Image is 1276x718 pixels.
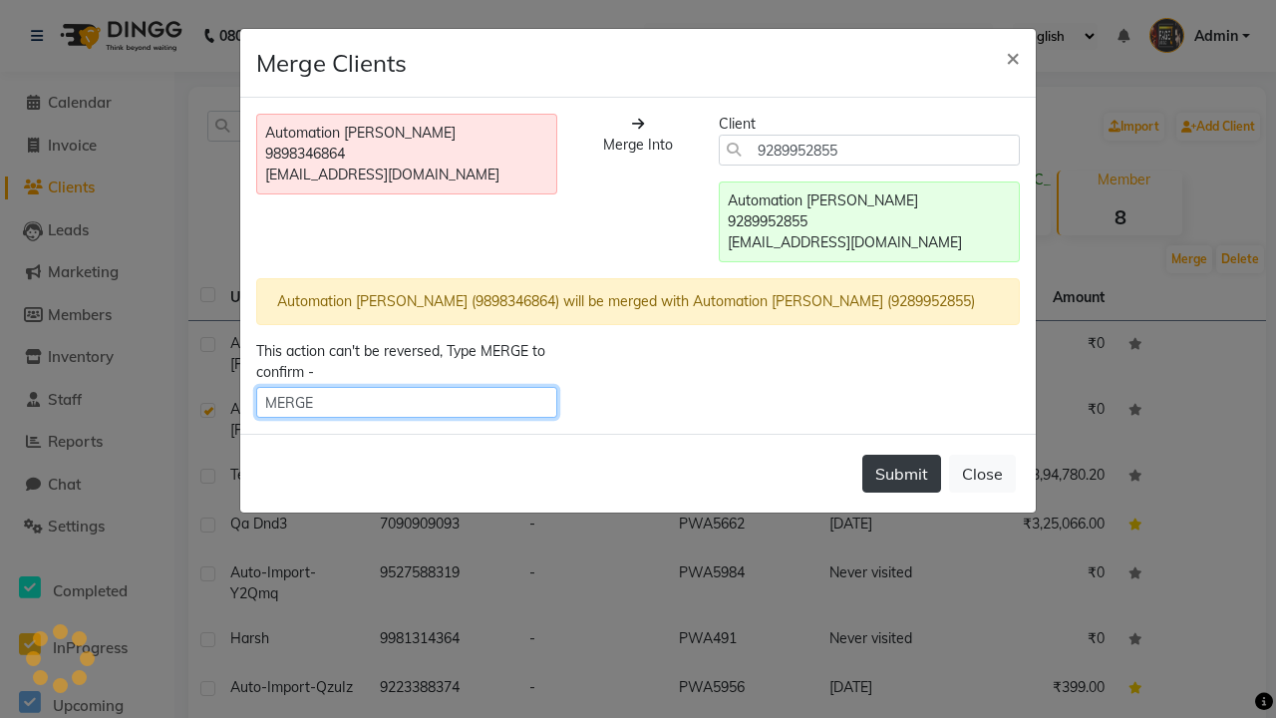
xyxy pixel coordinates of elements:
[949,455,1016,493] button: Close
[719,135,1020,166] input: Search by Name/Mobile/Email/Code
[256,278,1020,325] div: Automation [PERSON_NAME] (9898346864) will be merged with Automation [PERSON_NAME] (9289952855)
[603,135,673,156] div: Merge Into
[862,455,941,493] button: Submit
[990,29,1036,85] button: Close
[1006,42,1020,72] span: ×
[728,232,1011,253] div: [EMAIL_ADDRESS][DOMAIN_NAME]
[719,114,1020,135] div: Client
[256,45,407,81] h4: Merge Clients
[728,190,1011,211] div: Automation [PERSON_NAME]
[256,387,557,418] input: MERGE
[265,123,548,144] div: Automation [PERSON_NAME]
[265,144,548,165] div: 9898346864
[256,341,557,383] div: This action can't be reversed, Type MERGE to confirm -
[265,165,548,185] div: [EMAIL_ADDRESS][DOMAIN_NAME]
[728,211,1011,232] div: 9289952855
